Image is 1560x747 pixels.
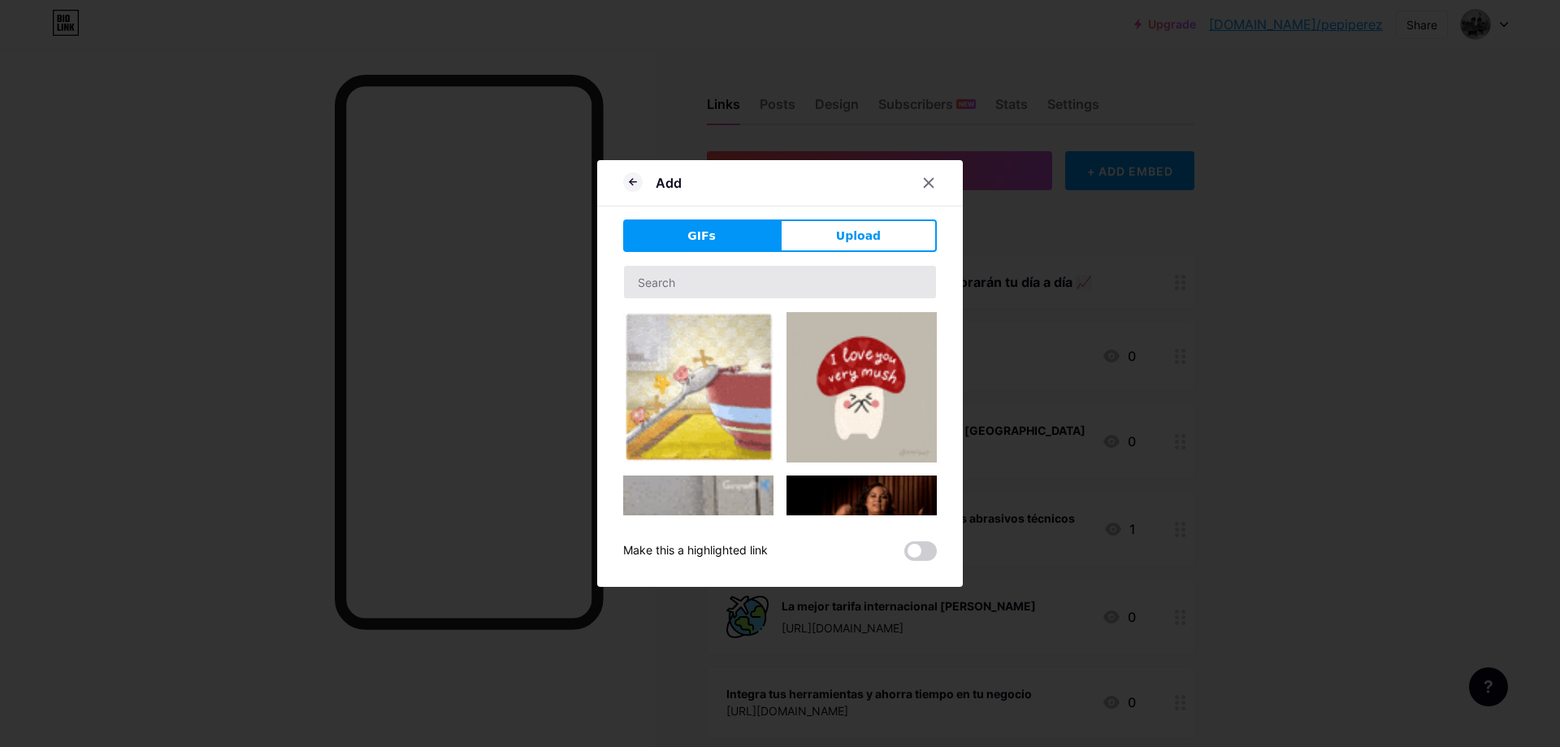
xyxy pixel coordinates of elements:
img: Gihpy [786,312,937,463]
input: Search [624,266,936,298]
span: Upload [836,228,881,245]
span: GIFs [687,228,716,245]
button: Upload [780,219,937,252]
img: Gihpy [786,476,937,560]
div: Make this a highlighted link [623,541,768,561]
img: Gihpy [623,312,773,463]
div: Add [656,173,682,193]
img: Gihpy [623,476,773,697]
button: GIFs [623,219,780,252]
